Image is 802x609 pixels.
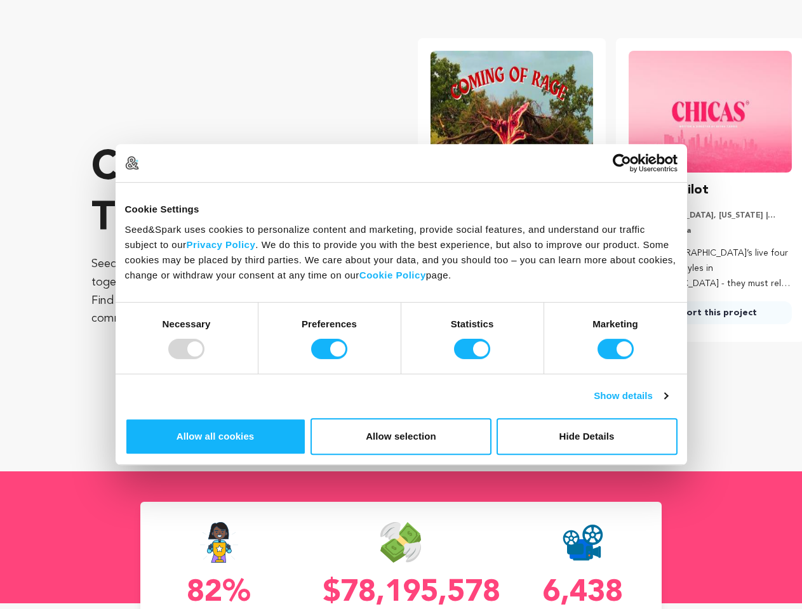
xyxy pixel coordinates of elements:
strong: Marketing [592,318,638,329]
strong: Necessary [163,318,211,329]
p: Comedy, Drama [629,226,792,236]
a: Support this project [629,301,792,324]
div: Cookie Settings [125,202,678,217]
a: Cookie Policy [359,270,426,280]
img: Seed&Spark Money Raised Icon [380,522,421,563]
a: Privacy Policy [187,239,256,250]
img: logo [125,156,139,170]
img: CHICAS Pilot image [629,51,792,173]
button: Hide Details [497,418,678,455]
div: Seed&Spark uses cookies to personalize content and marketing, provide social features, and unders... [125,222,678,283]
a: Show details [594,388,667,403]
img: Seed&Spark Success Rate Icon [199,522,239,563]
p: $78,195,578 [323,578,479,608]
button: Allow selection [311,418,491,455]
p: Seed&Spark is where creators and audiences work together to bring incredible new projects to life... [91,255,367,328]
img: Coming of Rage image [431,51,594,173]
a: Usercentrics Cookiebot - opens in a new window [566,154,678,173]
strong: Preferences [302,318,357,329]
strong: Statistics [451,318,494,329]
p: Crowdfunding that . [91,143,367,245]
p: 6,438 [505,578,662,608]
p: 82% [140,578,297,608]
p: Four [DEMOGRAPHIC_DATA]’s live four different lifestyles in [GEOGRAPHIC_DATA] - they must rely on... [629,246,792,291]
button: Allow all cookies [125,418,306,455]
img: Seed&Spark Projects Created Icon [563,522,603,563]
p: [GEOGRAPHIC_DATA], [US_STATE] | Series [629,211,792,221]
